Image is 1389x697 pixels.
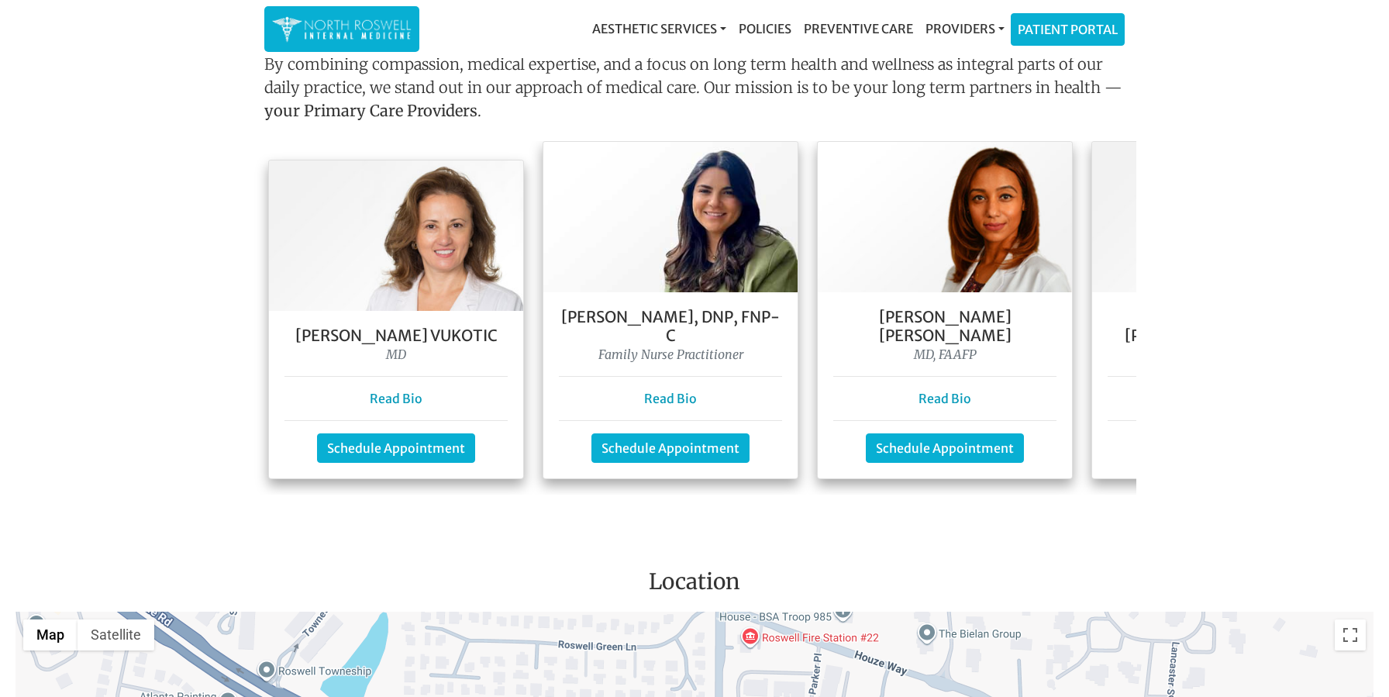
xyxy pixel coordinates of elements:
[317,433,475,463] a: Schedule Appointment
[591,433,750,463] a: Schedule Appointment
[833,308,1056,345] h5: [PERSON_NAME] [PERSON_NAME]
[78,619,154,650] button: Show satellite imagery
[386,347,406,362] i: MD
[12,569,1377,602] h3: Location
[732,13,798,44] a: Policies
[1335,619,1366,650] button: Toggle fullscreen view
[1108,308,1331,345] h5: [PERSON_NAME] [PERSON_NAME], FNP-C
[1092,142,1346,292] img: Keela Weeks Leger, FNP-C
[23,619,78,650] button: Show street map
[598,347,743,362] i: Family Nurse Practitioner
[818,142,1072,292] img: Dr. Farah Mubarak Ali MD, FAAFP
[559,308,782,345] h5: [PERSON_NAME], DNP, FNP- C
[866,433,1024,463] a: Schedule Appointment
[370,391,422,406] a: Read Bio
[919,391,971,406] a: Read Bio
[919,13,1011,44] a: Providers
[1012,14,1124,45] a: Patient Portal
[269,160,523,311] img: Dr. Goga Vukotis
[586,13,732,44] a: Aesthetic Services
[914,347,977,362] i: MD, FAAFP
[272,14,412,44] img: North Roswell Internal Medicine
[264,101,477,120] strong: your Primary Care Providers
[264,53,1125,129] p: By combining compassion, medical expertise, and a focus on long term health and wellness as integ...
[284,326,508,345] h5: [PERSON_NAME] Vukotic
[798,13,919,44] a: Preventive Care
[644,391,697,406] a: Read Bio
